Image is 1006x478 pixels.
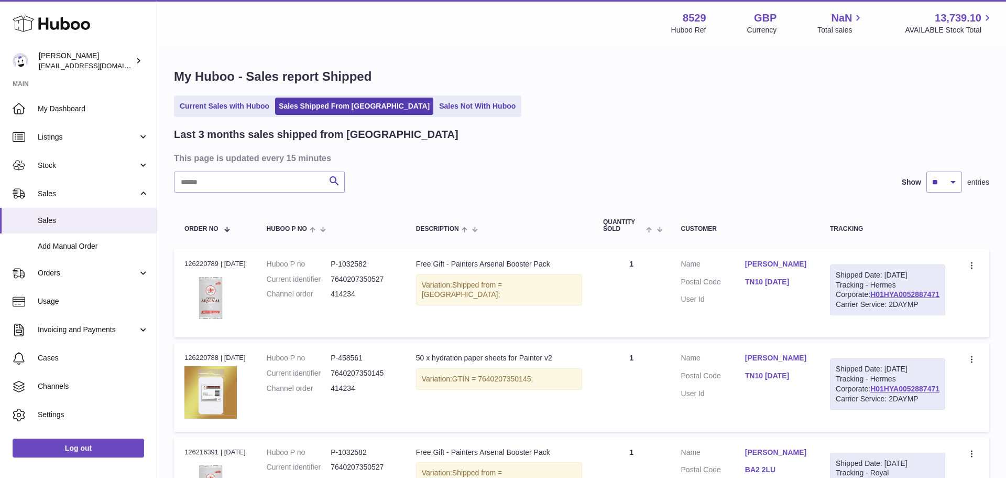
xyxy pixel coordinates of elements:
[184,366,237,419] img: Packaging-Paper-PAINTER-V2-Single-use-50x-2.jpg
[452,375,533,383] span: GTIN = 7640207350145;
[267,462,331,472] dt: Current identifier
[817,11,864,35] a: NaN Total sales
[38,216,149,226] span: Sales
[681,465,745,477] dt: Postal Code
[184,353,246,363] div: 126220788 | [DATE]
[267,226,307,232] span: Huboo P no
[830,264,945,316] div: Tracking - Hermes Corporate:
[681,371,745,384] dt: Postal Code
[836,270,939,280] div: Shipped Date: [DATE]
[681,226,810,232] div: Customer
[870,290,939,299] a: H01HYA0052887471
[416,226,459,232] span: Description
[38,189,138,199] span: Sales
[416,259,582,269] div: Free Gift - Painters Arsenal Booster Pack
[745,277,809,287] a: TN10 [DATE]
[331,462,395,472] dd: 7640207350527
[745,371,809,381] a: TN10 [DATE]
[38,104,149,114] span: My Dashboard
[267,368,331,378] dt: Current identifier
[681,389,745,399] dt: User Id
[836,300,939,310] div: Carrier Service: 2DAYMP
[331,448,395,458] dd: P-1032582
[174,128,458,142] h2: Last 3 months sales shipped from [GEOGRAPHIC_DATA]
[681,277,745,290] dt: Postal Code
[184,226,218,232] span: Order No
[267,289,331,299] dt: Channel order
[745,353,809,363] a: [PERSON_NAME]
[836,459,939,469] div: Shipped Date: [DATE]
[416,353,582,363] div: 50 x hydration paper sheets for Painter v2
[870,385,939,393] a: H01HYA0052887471
[681,259,745,272] dt: Name
[422,281,502,299] span: Shipped from = [GEOGRAPHIC_DATA];
[275,98,433,115] a: Sales Shipped From [GEOGRAPHIC_DATA]
[174,68,989,85] h1: My Huboo - Sales report Shipped
[267,448,331,458] dt: Huboo P no
[416,368,582,390] div: Variation:
[747,25,777,35] div: Currency
[603,219,643,232] span: Quantity Sold
[38,132,138,142] span: Listings
[836,394,939,404] div: Carrier Service: 2DAYMP
[267,259,331,269] dt: Huboo P no
[681,353,745,366] dt: Name
[184,448,246,457] div: 126216391 | [DATE]
[38,241,149,251] span: Add Manual Order
[836,364,939,374] div: Shipped Date: [DATE]
[754,11,777,25] strong: GBP
[967,177,989,187] span: entries
[905,11,993,35] a: 13,739.10 AVAILABLE Stock Total
[38,296,149,306] span: Usage
[13,439,144,458] a: Log out
[38,268,138,278] span: Orders
[184,259,246,269] div: 126220789 | [DATE]
[331,274,395,284] dd: 7640207350527
[267,274,331,284] dt: Current identifier
[184,272,237,324] img: Redgrass-painters-arsenal-booster-cards.jpg
[39,51,133,71] div: [PERSON_NAME]
[745,465,809,475] a: BA2 2LU
[176,98,273,115] a: Current Sales with Huboo
[671,25,706,35] div: Huboo Ref
[745,259,809,269] a: [PERSON_NAME]
[331,259,395,269] dd: P-1032582
[38,381,149,391] span: Channels
[830,226,945,232] div: Tracking
[38,161,138,171] span: Stock
[416,274,582,306] div: Variation:
[39,61,154,70] span: [EMAIL_ADDRESS][DOMAIN_NAME]
[267,353,331,363] dt: Huboo P no
[745,448,809,458] a: [PERSON_NAME]
[593,249,671,337] td: 1
[331,368,395,378] dd: 7640207350145
[331,384,395,394] dd: 414234
[683,11,706,25] strong: 8529
[831,11,852,25] span: NaN
[830,358,945,410] div: Tracking - Hermes Corporate:
[593,343,671,431] td: 1
[38,325,138,335] span: Invoicing and Payments
[681,448,745,460] dt: Name
[38,410,149,420] span: Settings
[905,25,993,35] span: AVAILABLE Stock Total
[416,448,582,458] div: Free Gift - Painters Arsenal Booster Pack
[331,353,395,363] dd: P-458561
[902,177,921,187] label: Show
[267,384,331,394] dt: Channel order
[174,152,987,164] h3: This page is updated every 15 minutes
[13,53,28,69] img: internalAdmin-8529@internal.huboo.com
[935,11,981,25] span: 13,739.10
[817,25,864,35] span: Total sales
[331,289,395,299] dd: 414234
[435,98,519,115] a: Sales Not With Huboo
[681,294,745,304] dt: User Id
[38,353,149,363] span: Cases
